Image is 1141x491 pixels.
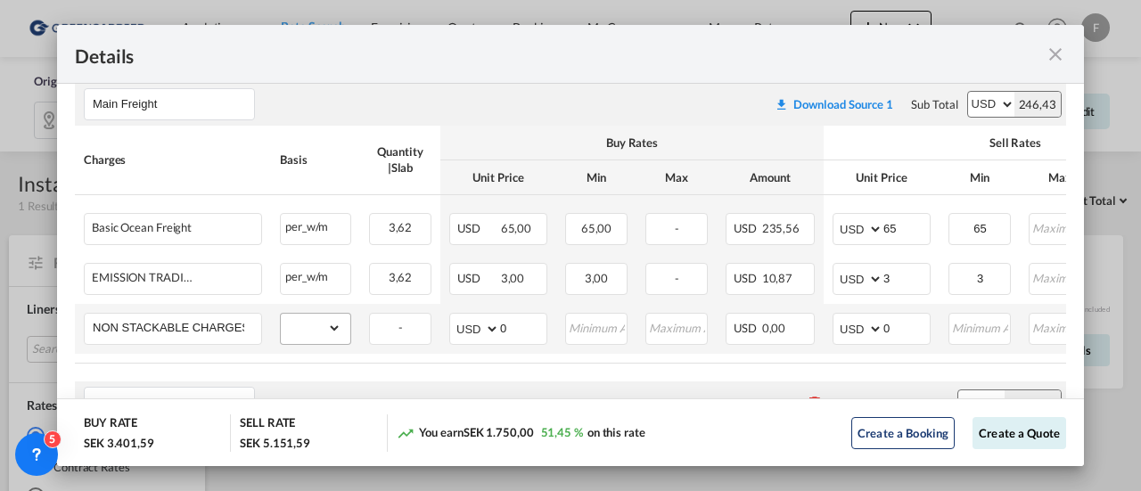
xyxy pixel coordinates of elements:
[464,425,534,439] span: SEK 1.750,00
[440,160,556,195] th: Unit Price
[93,91,254,118] input: Leg Name
[806,394,824,412] md-icon: icon-delete
[585,271,609,285] span: 3,00
[717,160,824,195] th: Amount
[1005,390,1061,415] div: 1.750,00
[793,97,893,111] div: Download Source 1
[369,143,431,176] div: Quantity | Slab
[636,160,717,195] th: Max
[762,221,800,235] span: 235,56
[806,396,884,410] button: Delete Leg
[973,417,1066,449] button: Create a Quote
[902,395,948,411] div: Sub Total
[661,396,797,410] div: Download original source rate sheet
[911,96,957,112] div: Sub Total
[75,43,967,65] div: Details
[661,387,797,419] button: Download original source rate sheet
[1014,92,1061,117] div: 246,43
[883,314,930,340] input: 0
[851,417,955,449] button: Create a Booking
[389,220,413,234] span: 3,62
[734,221,759,235] span: USD
[501,271,525,285] span: 3,00
[1045,44,1066,65] md-icon: icon-close fg-AAA8AD m-0 cursor
[1030,314,1090,340] input: Maximum Amount
[824,160,940,195] th: Unit Price
[93,314,261,340] input: Charge Name
[883,264,930,291] input: 3
[449,135,815,151] div: Buy Rates
[84,414,137,435] div: BUY RATE
[775,97,789,111] md-icon: icon-download
[883,214,930,241] input: 65
[84,435,154,451] div: SEK 3.401,59
[775,97,893,111] div: Download original source rate sheet
[280,151,351,168] div: Basis
[389,270,413,284] span: 3,62
[457,271,498,285] span: USD
[940,160,1020,195] th: Min
[828,396,884,410] div: Delete Leg
[92,221,192,234] div: Basic Ocean Freight
[762,321,786,335] span: 0,00
[85,314,261,340] md-input-container: NON STACKABLE CHARGES
[240,414,295,435] div: SELL RATE
[581,221,612,235] span: 65,00
[950,314,1010,340] input: Minimum Amount
[734,321,759,335] span: USD
[457,221,498,235] span: USD
[397,424,645,443] div: You earn on this rate
[766,97,902,111] div: Download original source rate sheet
[398,320,403,334] span: -
[501,221,532,235] span: 65,00
[950,214,1010,241] input: Minimum Amount
[541,425,583,439] span: 51,45 %
[93,389,254,416] input: Leg Name
[675,271,679,285] span: -
[675,221,679,235] span: -
[500,314,546,340] input: 0
[669,396,788,410] div: Download original source rate sheet
[567,314,627,340] input: Minimum Amount
[734,271,759,285] span: USD
[281,264,350,286] div: per_w/m
[766,88,902,120] button: Download original source rate sheet
[556,160,636,195] th: Min
[1020,160,1100,195] th: Max
[57,25,1084,467] md-dialog: Pickup Door ...
[688,396,788,410] div: Download Source 1
[1030,264,1090,291] input: Maximum Amount
[762,271,793,285] span: 10,87
[1030,214,1090,241] input: Maximum Amount
[397,424,415,442] md-icon: icon-trending-up
[950,264,1010,291] input: Minimum Amount
[281,214,350,236] div: per_w/m
[240,435,310,451] div: SEK 5.151,59
[669,397,684,411] md-icon: icon-download
[84,151,262,168] div: Charges
[647,314,707,340] input: Maximum Amount
[92,271,199,284] div: EMISSION TRADING SYSTEM (ETS)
